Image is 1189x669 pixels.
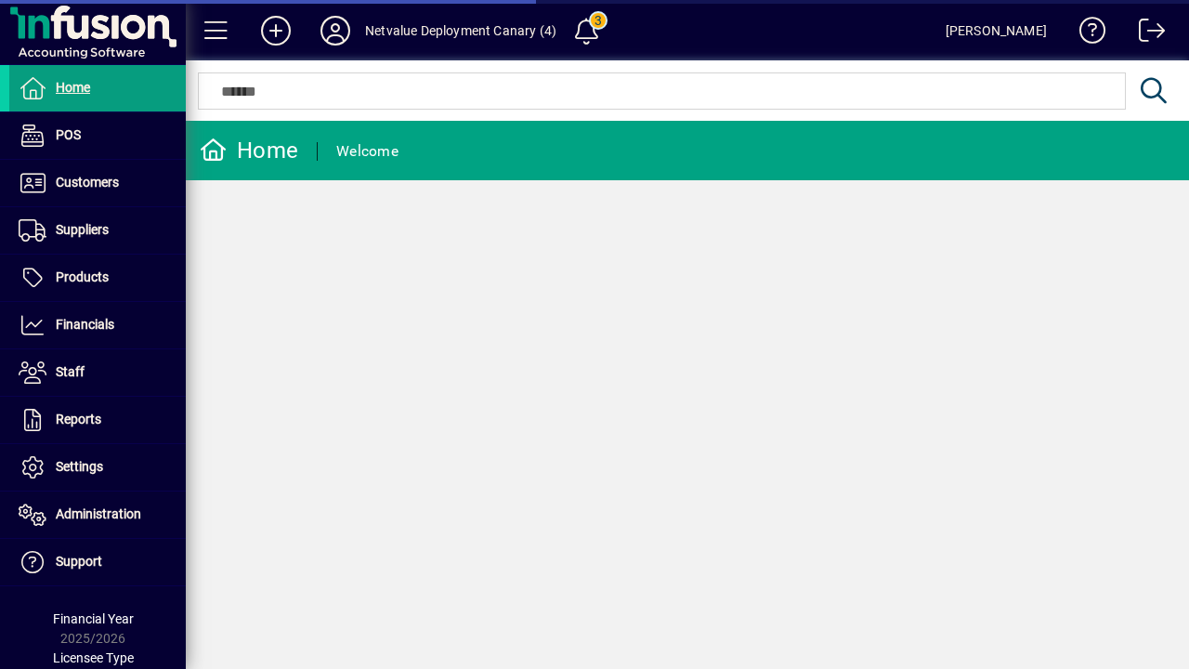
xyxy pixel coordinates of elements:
[9,255,186,301] a: Products
[9,207,186,254] a: Suppliers
[56,364,85,379] span: Staff
[946,16,1047,46] div: [PERSON_NAME]
[56,412,101,426] span: Reports
[9,349,186,396] a: Staff
[1065,4,1106,64] a: Knowledge Base
[1125,4,1166,64] a: Logout
[56,554,102,569] span: Support
[9,444,186,491] a: Settings
[365,16,556,46] div: Netvalue Deployment Canary (4)
[56,80,90,95] span: Home
[9,160,186,206] a: Customers
[9,112,186,159] a: POS
[246,14,306,47] button: Add
[56,459,103,474] span: Settings
[56,269,109,284] span: Products
[56,127,81,142] span: POS
[56,175,119,190] span: Customers
[200,136,298,165] div: Home
[9,492,186,538] a: Administration
[53,611,134,626] span: Financial Year
[56,222,109,237] span: Suppliers
[9,397,186,443] a: Reports
[9,302,186,348] a: Financials
[53,650,134,665] span: Licensee Type
[336,137,399,166] div: Welcome
[56,506,141,521] span: Administration
[306,14,365,47] button: Profile
[9,539,186,585] a: Support
[56,317,114,332] span: Financials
